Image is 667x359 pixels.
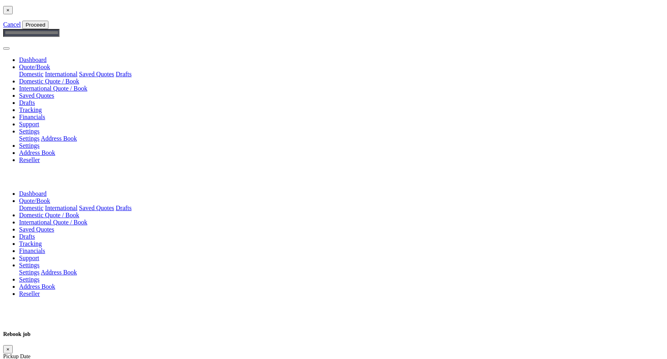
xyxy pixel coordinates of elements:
[22,21,48,29] button: Proceed
[19,269,40,276] a: Settings
[19,135,664,142] div: Quote/Book
[19,71,664,78] div: Quote/Book
[19,71,43,77] a: Domestic
[19,121,39,127] a: Support
[19,233,35,240] a: Drafts
[19,283,55,290] a: Address Book
[19,56,46,63] a: Dashboard
[41,135,77,142] a: Address Book
[19,262,40,268] a: Settings
[19,226,54,233] a: Saved Quotes
[19,64,50,70] a: Quote/Book
[19,114,45,120] a: Financials
[19,255,39,261] a: Support
[79,205,114,211] a: Saved Quotes
[19,269,664,276] div: Quote/Book
[19,92,54,99] a: Saved Quotes
[79,71,114,77] a: Saved Quotes
[116,205,132,211] a: Drafts
[19,190,46,197] a: Dashboard
[116,71,132,77] a: Drafts
[19,205,43,211] a: Domestic
[3,47,10,50] button: Toggle navigation
[19,106,42,113] a: Tracking
[3,345,13,353] button: Close
[19,205,664,212] div: Quote/Book
[19,78,79,85] a: Domestic Quote / Book
[45,205,77,211] a: International
[19,142,40,149] a: Settings
[19,85,87,92] a: International Quote / Book
[3,331,664,338] h4: Rebook job
[19,276,40,283] a: Settings
[19,156,40,163] a: Reseller
[6,346,10,352] span: ×
[19,240,42,247] a: Tracking
[19,128,40,135] a: Settings
[19,247,45,254] a: Financials
[19,149,55,156] a: Address Book
[45,71,77,77] a: International
[19,219,87,226] a: International Quote / Book
[19,135,40,142] a: Settings
[19,212,79,218] a: Domestic Quote / Book
[3,6,13,14] button: Close
[19,99,35,106] a: Drafts
[3,21,21,28] a: Cancel
[19,290,40,297] a: Reseller
[41,269,77,276] a: Address Book
[19,197,50,204] a: Quote/Book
